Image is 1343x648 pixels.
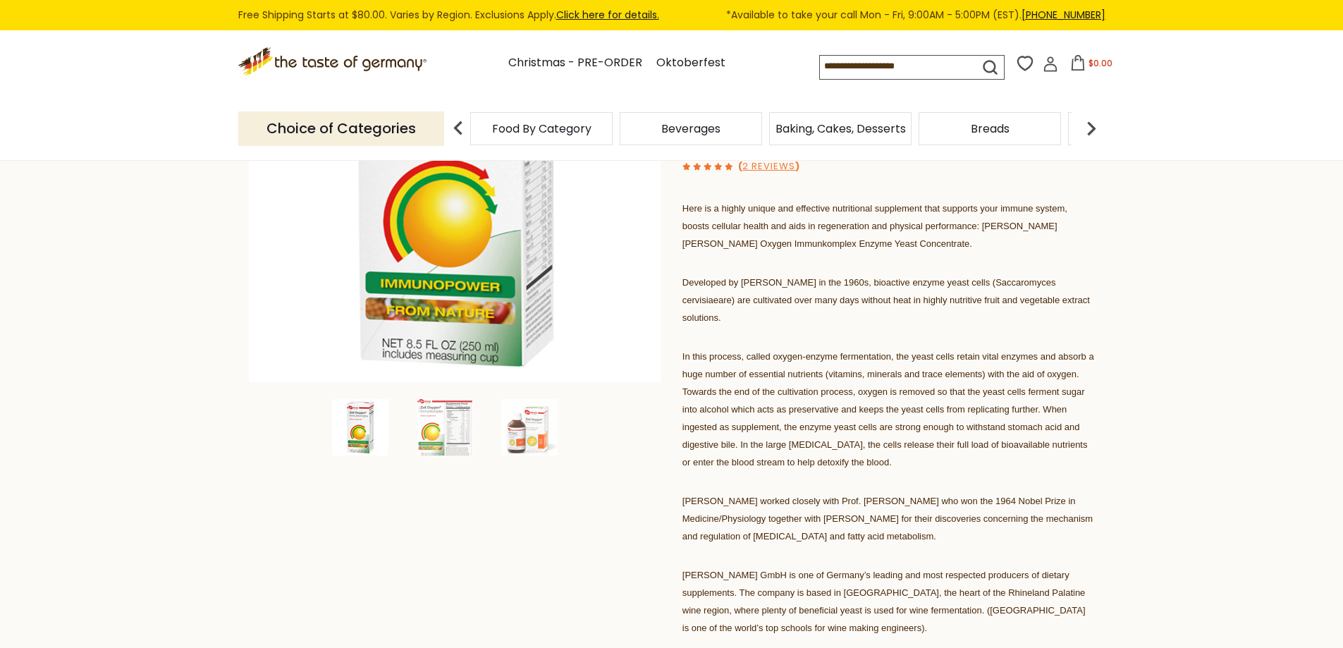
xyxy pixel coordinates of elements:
a: Beverages [661,123,720,134]
img: previous arrow [444,114,472,142]
span: Developed by [PERSON_NAME] in the 1960s, bioactive enzyme yeast cells (Saccaromyces cervisiaeare)... [682,277,1090,323]
a: Oktoberfest [656,54,725,73]
a: Breads [971,123,1010,134]
span: [PERSON_NAME] worked closely with Prof. [PERSON_NAME] who won the 1964 Nobel Prize in Medicine/Ph... [682,496,1093,542]
a: Christmas - PRE-ORDER [508,54,642,73]
img: Dr. Wolz Zell Oxygen Immunkomplex, BioActive Yeast Enzyme Concentrate, Dietary Supplement, 8.5 oz [332,399,388,456]
span: [PERSON_NAME] GmbH is one of Germany’s leading and most respected producers of dietary supplement... [682,570,1086,633]
span: $0.00 [1088,57,1112,69]
span: In this process, called oxygen-enzyme fermentation, the yeast cells retain vital enzymes and abso... [682,351,1094,467]
span: ( ) [738,159,799,173]
button: $0.00 [1061,55,1121,76]
a: Food By Category [492,123,591,134]
img: next arrow [1077,114,1105,142]
a: 2 Reviews [742,159,795,174]
a: Click here for details. [556,8,659,22]
p: Choice of Categories [238,111,444,146]
span: Here is a highly unique and effective nutritional supplement that supports your immune system, bo... [682,203,1067,249]
img: Dr. Wolz Zell Oxygen Immunkomplex, BioActive Yeast Enzyme Concentrate, Dietary Supplement, 8.5 oz [417,399,473,456]
span: *Available to take your call Mon - Fri, 9:00AM - 5:00PM (EST). [726,7,1105,23]
a: [PHONE_NUMBER] [1022,8,1105,22]
a: Baking, Cakes, Desserts [775,123,906,134]
img: Dr. Wolz Zell Oxygen Immunkomplex, BioActive Yeast Enzyme Concentrate, Dietary Supplement, 8.5 oz [501,399,558,456]
div: Free Shipping Starts at $80.00. Varies by Region. Exclusions Apply. [238,7,1105,23]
